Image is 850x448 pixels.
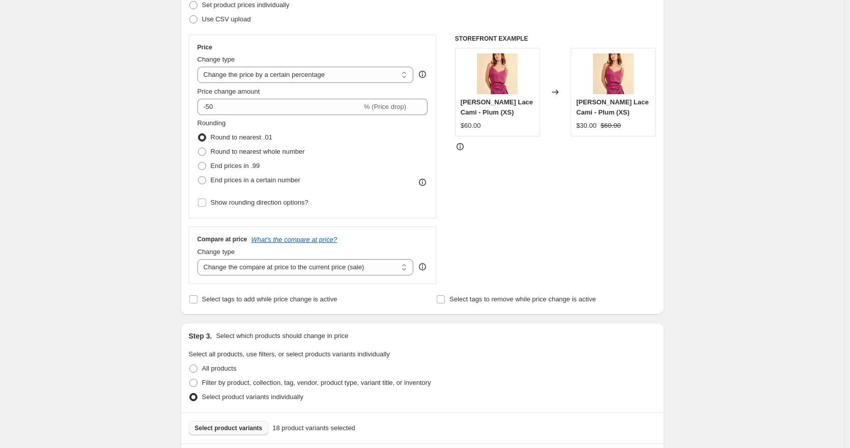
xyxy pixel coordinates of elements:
span: Change type [197,248,235,256]
div: help [417,262,428,272]
span: Select all products, use filters, or select products variants individually [189,350,390,358]
span: All products [202,365,237,372]
span: Price change amount [197,88,260,95]
img: IMG-3589_80x.webp [477,53,518,94]
div: help [417,69,428,79]
img: IMG-3589_80x.webp [593,53,634,94]
span: Select product variants individually [202,393,303,401]
span: Round to nearest whole number [211,148,305,155]
div: $30.00 [576,121,597,131]
strike: $60.00 [601,121,621,131]
span: Change type [197,55,235,63]
span: Round to nearest .01 [211,133,272,141]
span: [PERSON_NAME] Lace Cami - Plum (XS) [461,98,533,116]
span: End prices in a certain number [211,176,300,184]
h6: STOREFRONT EXAMPLE [455,35,656,43]
span: Rounding [197,119,226,127]
button: What's the compare at price? [251,236,337,243]
h3: Compare at price [197,235,247,243]
span: Select tags to add while price change is active [202,295,337,303]
button: Select product variants [189,421,269,435]
span: Select product variants [195,424,263,432]
span: % (Price drop) [364,103,406,110]
span: Show rounding direction options? [211,199,308,206]
div: $60.00 [461,121,481,131]
span: Use CSV upload [202,15,251,23]
span: Select tags to remove while price change is active [449,295,596,303]
span: Set product prices individually [202,1,290,9]
h2: Step 3. [189,331,212,341]
span: Filter by product, collection, tag, vendor, product type, variant title, or inventory [202,379,431,386]
input: -15 [197,99,362,115]
p: Select which products should change in price [216,331,348,341]
span: [PERSON_NAME] Lace Cami - Plum (XS) [576,98,648,116]
h3: Price [197,43,212,51]
span: 18 product variants selected [272,423,355,433]
span: End prices in .99 [211,162,260,170]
